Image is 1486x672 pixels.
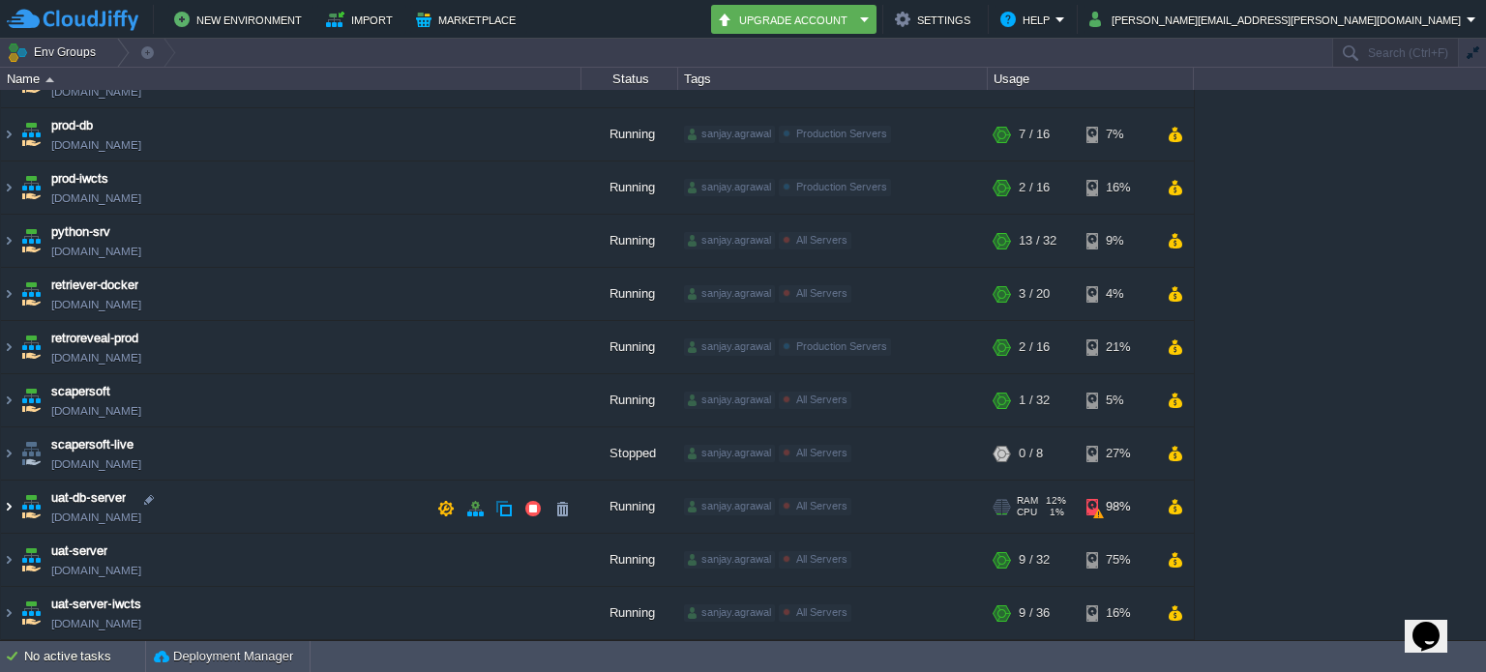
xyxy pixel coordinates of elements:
[17,166,45,219] img: AMDAwAAAACH5BAEAAAAALAAAAAABAAEAAAICRAEAOw==
[679,68,987,90] div: Tags
[45,77,54,82] img: AMDAwAAAACH5BAEAAAAALAAAAAABAAEAAAICRAEAOw==
[1019,379,1050,431] div: 1 / 32
[1,326,16,378] img: AMDAwAAAACH5BAEAAAAALAAAAAABAAEAAAICRAEAOw==
[684,450,775,467] div: sanjay.agrawal
[1,113,16,165] img: AMDAwAAAACH5BAEAAAAALAAAAAABAAEAAAICRAEAOw==
[51,334,138,353] a: retroreveal-prod
[17,485,45,538] img: AMDAwAAAACH5BAEAAAAALAAAAAABAAEAAAICRAEAOw==
[17,219,45,272] img: AMDAwAAAACH5BAEAAAAALAAAAAABAAEAAAICRAEAOw==
[51,280,138,300] a: retriever-docker
[1019,432,1043,484] div: 0 / 8
[51,193,141,213] span: [DOMAIN_NAME]
[581,432,678,484] div: Stopped
[1017,511,1037,523] span: CPU
[684,184,775,201] div: sanjay.agrawal
[51,493,126,512] a: uat-db-server
[51,300,141,319] a: [DOMAIN_NAME]
[51,121,93,140] a: prod-db
[581,539,678,591] div: Running
[581,166,678,219] div: Running
[1,539,16,591] img: AMDAwAAAACH5BAEAAAAALAAAAAABAAEAAAICRAEAOw==
[51,227,110,247] a: python-srv
[1405,595,1467,653] iframe: chat widget
[1,485,16,538] img: AMDAwAAAACH5BAEAAAAALAAAAAABAAEAAAICRAEAOw==
[796,611,847,623] span: All Servers
[51,459,141,479] a: [DOMAIN_NAME]
[581,485,678,538] div: Running
[24,641,145,672] div: No active tasks
[581,379,678,431] div: Running
[1019,166,1050,219] div: 2 / 16
[796,345,887,357] span: Production Servers
[1019,273,1050,325] div: 3 / 20
[17,592,45,644] img: AMDAwAAAACH5BAEAAAAALAAAAAABAAEAAAICRAEAOw==
[51,87,141,106] a: [DOMAIN_NAME]
[582,68,677,90] div: Status
[581,326,678,378] div: Running
[7,39,103,66] button: Env Groups
[416,8,521,31] button: Marketplace
[174,8,308,31] button: New Environment
[717,8,854,31] button: Upgrade Account
[51,599,141,619] a: uat-server-iwcts
[326,8,399,31] button: Import
[51,566,141,585] a: [DOMAIN_NAME]
[796,505,847,516] span: All Servers
[581,273,678,325] div: Running
[1086,432,1149,484] div: 27%
[684,396,775,414] div: sanjay.agrawal
[1086,326,1149,378] div: 21%
[1046,500,1066,511] span: 12%
[17,539,45,591] img: AMDAwAAAACH5BAEAAAAALAAAAAABAAEAAAICRAEAOw==
[154,647,293,666] button: Deployment Manager
[796,186,887,197] span: Production Servers
[684,503,775,520] div: sanjay.agrawal
[1,166,16,219] img: AMDAwAAAACH5BAEAAAAALAAAAAABAAEAAAICRAEAOw==
[684,290,775,307] div: sanjay.agrawal
[684,343,775,361] div: sanjay.agrawal
[796,398,847,410] span: All Servers
[684,556,775,573] div: sanjay.agrawal
[1019,219,1056,272] div: 13 / 32
[581,219,678,272] div: Running
[7,8,138,32] img: CloudJiffy
[1,379,16,431] img: AMDAwAAAACH5BAEAAAAALAAAAAABAAEAAAICRAEAOw==
[1,273,16,325] img: AMDAwAAAACH5BAEAAAAALAAAAAABAAEAAAICRAEAOw==
[51,440,134,459] a: scapersoft-live
[1,432,16,484] img: AMDAwAAAACH5BAEAAAAALAAAAAABAAEAAAICRAEAOw==
[17,113,45,165] img: AMDAwAAAACH5BAEAAAAALAAAAAABAAEAAAICRAEAOw==
[2,68,580,90] div: Name
[796,558,847,570] span: All Servers
[1086,113,1149,165] div: 7%
[51,387,110,406] a: scapersoft
[1019,326,1050,378] div: 2 / 16
[51,619,141,638] a: [DOMAIN_NAME]
[1086,273,1149,325] div: 4%
[51,406,141,425] a: [DOMAIN_NAME]
[1019,113,1050,165] div: 7 / 16
[51,247,141,266] a: [DOMAIN_NAME]
[51,353,141,372] a: [DOMAIN_NAME]
[684,609,775,627] div: sanjay.agrawal
[17,326,45,378] img: AMDAwAAAACH5BAEAAAAALAAAAAABAAEAAAICRAEAOw==
[51,140,141,160] span: [DOMAIN_NAME]
[1017,500,1038,511] span: RAM
[1086,539,1149,591] div: 75%
[1045,511,1064,523] span: 1%
[684,237,775,254] div: sanjay.agrawal
[51,174,108,193] a: prod-iwcts
[17,273,45,325] img: AMDAwAAAACH5BAEAAAAALAAAAAABAAEAAAICRAEAOw==
[989,68,1193,90] div: Usage
[796,239,847,250] span: All Servers
[51,546,107,566] a: uat-server
[1089,8,1467,31] button: [PERSON_NAME][EMAIL_ADDRESS][PERSON_NAME][DOMAIN_NAME]
[796,292,847,304] span: All Servers
[1019,592,1050,644] div: 9 / 36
